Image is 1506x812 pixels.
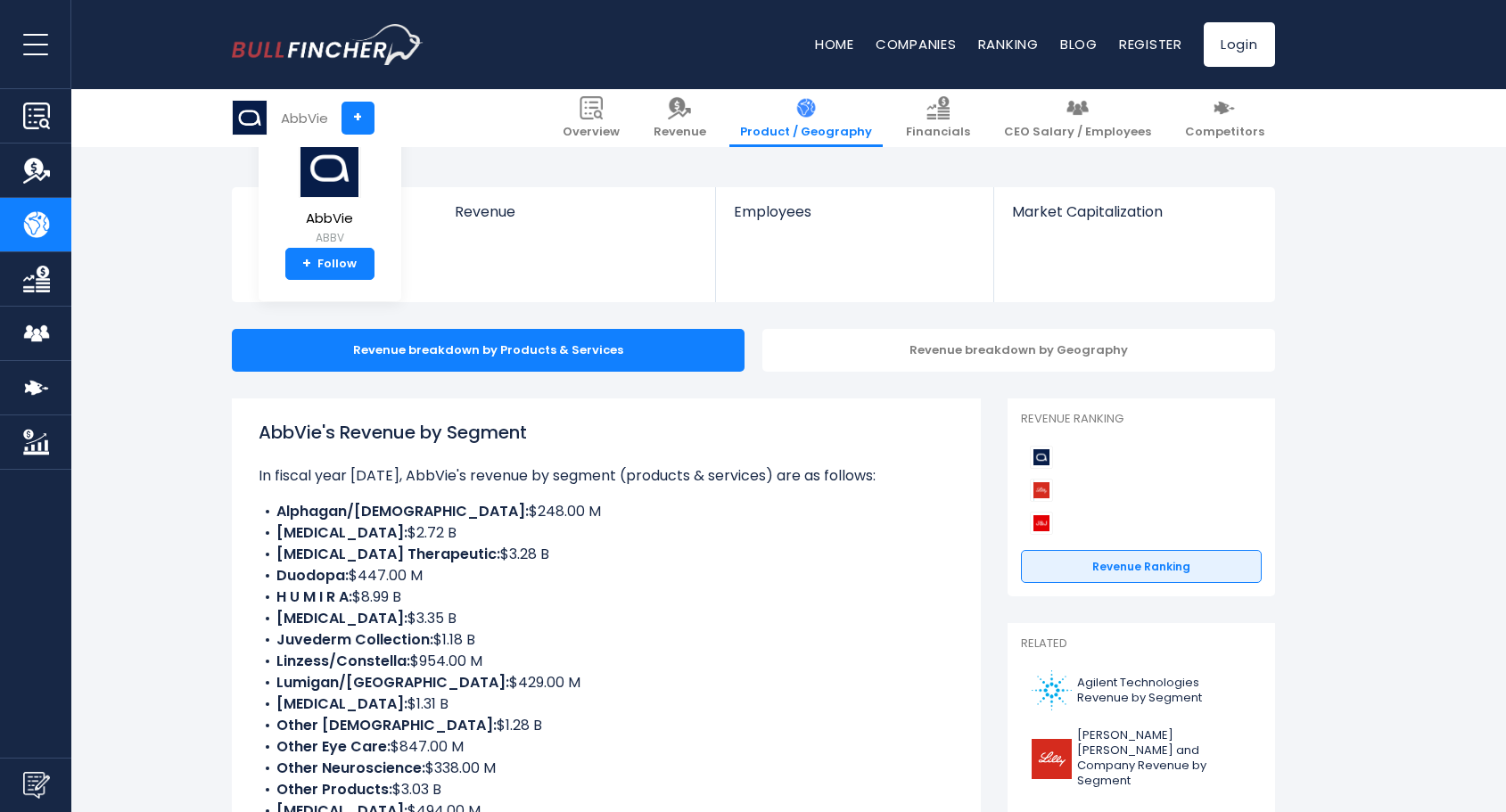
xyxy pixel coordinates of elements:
[1032,739,1072,779] img: LLY logo
[302,256,311,272] strong: +
[276,715,497,735] b: Other [DEMOGRAPHIC_DATA]:
[1021,550,1262,584] a: Revenue Ranking
[276,758,425,778] b: Other Neuroscience:
[232,329,745,372] div: Revenue breakdown by Products & Services
[1185,125,1264,140] span: Competitors
[734,203,975,220] span: Employees
[815,35,854,53] a: Home
[259,501,954,522] li: $248.00 M
[299,138,361,198] img: ABBV logo
[259,465,954,487] p: In fiscal year [DATE], AbbVie's revenue by segment (products & services) are as follows:
[259,629,954,651] li: $1.18 B
[1119,35,1182,53] a: Register
[342,102,374,135] a: +
[276,522,407,543] b: [MEDICAL_DATA]:
[994,187,1272,250] a: Market Capitalization
[276,586,352,607] b: H U M I R A:
[1030,512,1053,535] img: Johnson & Johnson competitors logo
[1032,670,1072,710] img: A logo
[259,522,954,544] li: $2.72 B
[1012,203,1255,220] span: Market Capitalization
[1077,728,1251,789] span: [PERSON_NAME] [PERSON_NAME] and Company Revenue by Segment
[276,629,433,650] b: Juvederm Collection:
[259,736,954,758] li: $847.00 M
[299,211,361,226] span: AbbVie
[276,779,392,800] b: Other Products:
[1204,22,1275,67] a: Login
[232,24,424,65] a: Go to homepage
[1030,479,1053,502] img: Eli Lilly and Company competitors logo
[281,108,328,128] div: AbbVie
[1004,125,1151,140] span: CEO Salary / Employees
[276,501,529,521] b: Alphagan/[DEMOGRAPHIC_DATA]:
[455,203,698,220] span: Revenue
[876,35,957,53] a: Companies
[259,693,954,715] li: $1.31 B
[259,779,954,800] li: $3.03 B
[276,544,500,564] b: [MEDICAL_DATA] Therapeutic:
[1030,446,1053,469] img: AbbVie competitors logo
[1021,412,1262,427] p: Revenue Ranking
[276,565,349,586] b: Duodopa:
[906,125,970,140] span: Financials
[563,125,620,140] span: Overview
[716,187,993,250] a: Employees
[276,608,407,628] b: [MEDICAL_DATA]:
[276,693,407,714] b: [MEDICAL_DATA]:
[993,89,1162,147] a: CEO Salary / Employees
[259,419,954,446] h1: AbbVie's Revenue by Segment
[259,715,954,736] li: $1.28 B
[437,187,716,250] a: Revenue
[232,24,424,65] img: bullfincher logo
[259,544,954,565] li: $3.28 B
[978,35,1039,53] a: Ranking
[259,608,954,629] li: $3.35 B
[298,137,362,249] a: AbbVie ABBV
[259,586,954,608] li: $8.99 B
[299,230,361,246] small: ABBV
[259,565,954,586] li: $447.00 M
[276,672,509,693] b: Lumigan/[GEOGRAPHIC_DATA]:
[740,125,872,140] span: Product / Geography
[233,101,267,135] img: ABBV logo
[895,89,981,147] a: Financials
[259,758,954,779] li: $338.00 M
[285,248,374,280] a: +Follow
[276,736,391,757] b: Other Eye Care:
[1021,724,1262,793] a: [PERSON_NAME] [PERSON_NAME] and Company Revenue by Segment
[1021,636,1262,652] p: Related
[259,651,954,672] li: $954.00 M
[1060,35,1098,53] a: Blog
[729,89,883,147] a: Product / Geography
[1021,666,1262,715] a: Agilent Technologies Revenue by Segment
[1077,676,1251,706] span: Agilent Technologies Revenue by Segment
[276,651,410,671] b: Linzess/Constella:
[762,329,1275,372] div: Revenue breakdown by Geography
[1174,89,1275,147] a: Competitors
[643,89,717,147] a: Revenue
[552,89,630,147] a: Overview
[654,125,706,140] span: Revenue
[259,672,954,693] li: $429.00 M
